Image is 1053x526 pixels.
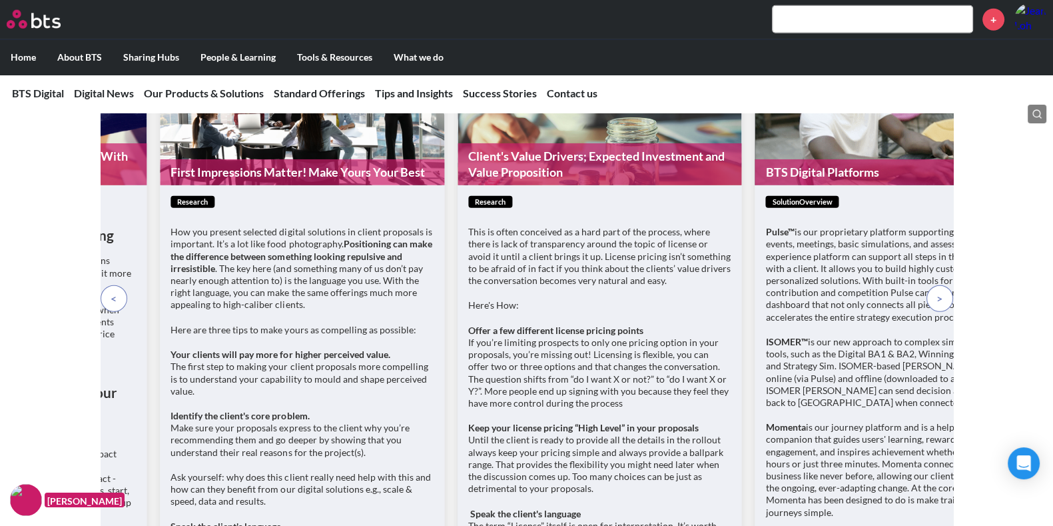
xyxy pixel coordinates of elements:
[171,349,390,360] strong: Your clients will pay more for higher perceived value.
[171,226,434,311] p: How you present selected digital solutions in client proposals is important. It’s a lot like food...
[766,421,1029,519] p: is our journey platform and is a helpful digital companion that guides users' learning, rewards t...
[468,196,512,208] span: research
[171,471,434,508] p: Ask yourself: why does this client really need help with this and how can they benefit from our d...
[171,238,432,273] strong: Positioning can make the difference between something looking repulsive and irresistible
[470,508,581,519] strong: Speak the client's language
[383,40,454,75] label: What we do
[190,40,286,75] label: People & Learning
[458,143,742,185] a: Client's Value Drivers; Expected Investment and Value Proposition
[74,87,134,99] a: Digital News
[7,10,61,29] img: BTS Logo
[766,421,806,433] strong: Momenta
[160,159,444,185] a: First Impressions Matter! Make Yours Your Best
[12,87,64,99] a: BTS Digital
[171,324,434,336] p: Here are three tips to make yours as compelling as possible:
[547,87,597,99] a: Contact us
[468,422,731,495] p: Until the client is ready to provide all the details in the rollout always keep your pricing simp...
[171,196,214,208] span: research
[463,87,537,99] a: Success Stories
[274,87,365,99] a: Standard Offerings
[766,336,808,347] strong: ISOMER™
[47,40,113,75] label: About BTS
[766,336,1029,409] p: is our new approach to complex simulations and tools, such as the Digital BA1 & BA2, Winning in B...
[113,40,190,75] label: Sharing Hubs
[171,410,309,421] strong: Identify the client's core problem.
[286,40,383,75] label: Tools & Resources
[468,325,731,409] p: If you’re limiting prospects to only one pricing option in your proposals, you’re missing out! Li...
[982,9,1004,31] a: +
[375,87,453,99] a: Tips and Insights
[144,87,264,99] a: Our Products & Solutions
[10,484,42,516] img: F
[468,226,731,287] p: This is often conceived as a hard part of the process, where there is lack of transparency around...
[766,226,1029,323] p: is our proprietary platform supporting our digital events, meetings, basic simulations, and asses...
[45,493,125,508] figcaption: [PERSON_NAME]
[1014,3,1046,35] img: Jean Loh
[1008,447,1040,479] div: Open Intercom Messenger
[766,226,795,237] strong: Pulse™
[468,422,699,433] strong: Keep your license pricing “High Level” in your proposals
[171,349,434,397] p: The first step to making your client proposals more compelling is to understand your capability t...
[468,299,731,311] p: Here's How:
[755,159,1040,185] a: BTS Digital Platforms
[7,10,85,29] a: Go home
[468,325,643,336] strong: Offer a few different license pricing points
[171,410,434,459] p: Make sure your proposals express to the client why you’re recommending them and go deeper by show...
[766,196,839,208] span: solutionOverview
[1014,3,1046,35] a: Profile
